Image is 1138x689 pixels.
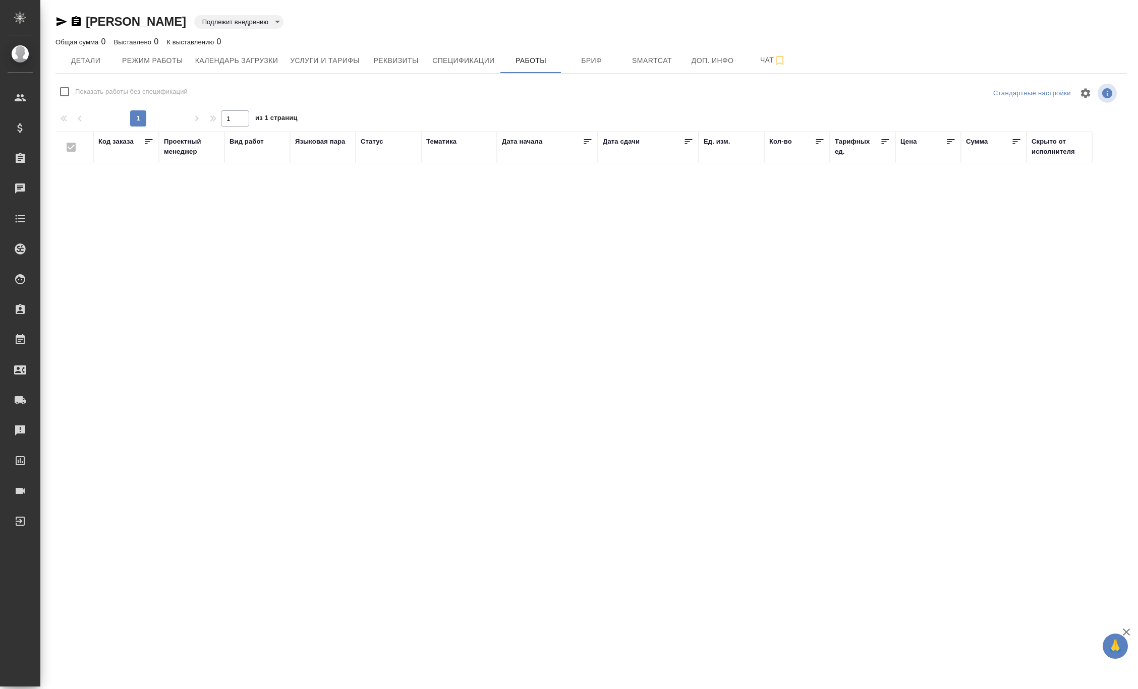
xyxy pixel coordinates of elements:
[114,38,154,46] p: Выставлено
[199,18,271,26] button: Подлежит внедрению
[502,137,542,147] div: Дата начала
[749,54,798,67] span: Чат
[122,54,183,67] span: Режим работы
[166,36,221,48] div: 0
[1032,137,1087,157] div: Скрыто от исполнителя
[114,36,159,48] div: 0
[86,15,186,28] a: [PERSON_NAME]
[164,137,219,157] div: Проектный менеджер
[194,15,283,29] div: Подлежит внедрению
[704,137,730,147] div: Ед. изм.
[195,54,278,67] span: Календарь загрузки
[966,137,988,147] div: Сумма
[769,137,792,147] div: Кол-во
[603,137,640,147] div: Дата сдачи
[55,16,68,28] button: Скопировать ссылку для ЯМессенджера
[70,16,82,28] button: Скопировать ссылку
[372,54,420,67] span: Реквизиты
[255,112,298,127] span: из 1 страниц
[166,38,216,46] p: К выставлению
[98,137,134,147] div: Код заказа
[1073,81,1098,105] span: Настроить таблицу
[230,137,264,147] div: Вид работ
[432,54,494,67] span: Спецификации
[75,87,188,97] span: Показать работы без спецификаций
[295,137,346,147] div: Языковая пара
[567,54,616,67] span: Бриф
[628,54,676,67] span: Smartcat
[361,137,383,147] div: Статус
[991,86,1073,101] div: split button
[689,54,737,67] span: Доп. инфо
[507,54,555,67] span: Работы
[426,137,457,147] div: Тематика
[900,137,917,147] div: Цена
[1098,84,1119,103] span: Посмотреть информацию
[1103,634,1128,659] button: 🙏
[835,137,880,157] div: Тарифных ед.
[1107,636,1124,657] span: 🙏
[290,54,360,67] span: Услуги и тарифы
[55,38,101,46] p: Общая сумма
[774,54,786,67] svg: Подписаться
[55,36,106,48] div: 0
[62,54,110,67] span: Детали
